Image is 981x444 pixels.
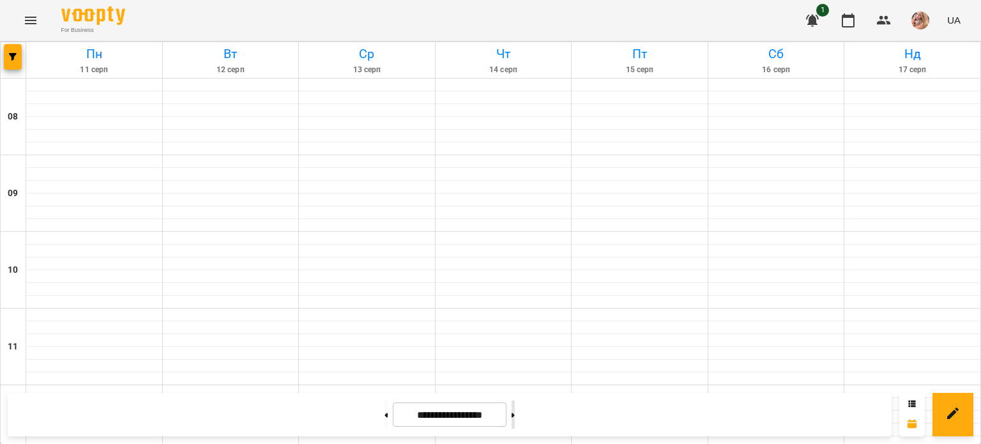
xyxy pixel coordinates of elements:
[710,44,842,64] h6: Сб
[8,340,18,354] h6: 11
[165,44,297,64] h6: Вт
[437,44,570,64] h6: Чт
[911,11,929,29] img: 9c4c51a4d42acbd288cc1c133c162c1f.jpg
[846,64,978,76] h6: 17 серп
[947,13,961,27] span: UA
[165,64,297,76] h6: 12 серп
[301,64,433,76] h6: 13 серп
[61,26,125,34] span: For Business
[15,5,46,36] button: Menu
[942,8,966,32] button: UA
[437,64,570,76] h6: 14 серп
[574,44,706,64] h6: Пт
[8,187,18,201] h6: 09
[710,64,842,76] h6: 16 серп
[301,44,433,64] h6: Ср
[846,44,978,64] h6: Нд
[8,263,18,277] h6: 10
[574,64,706,76] h6: 15 серп
[816,4,829,17] span: 1
[28,44,160,64] h6: Пн
[28,64,160,76] h6: 11 серп
[61,6,125,25] img: Voopty Logo
[8,110,18,124] h6: 08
